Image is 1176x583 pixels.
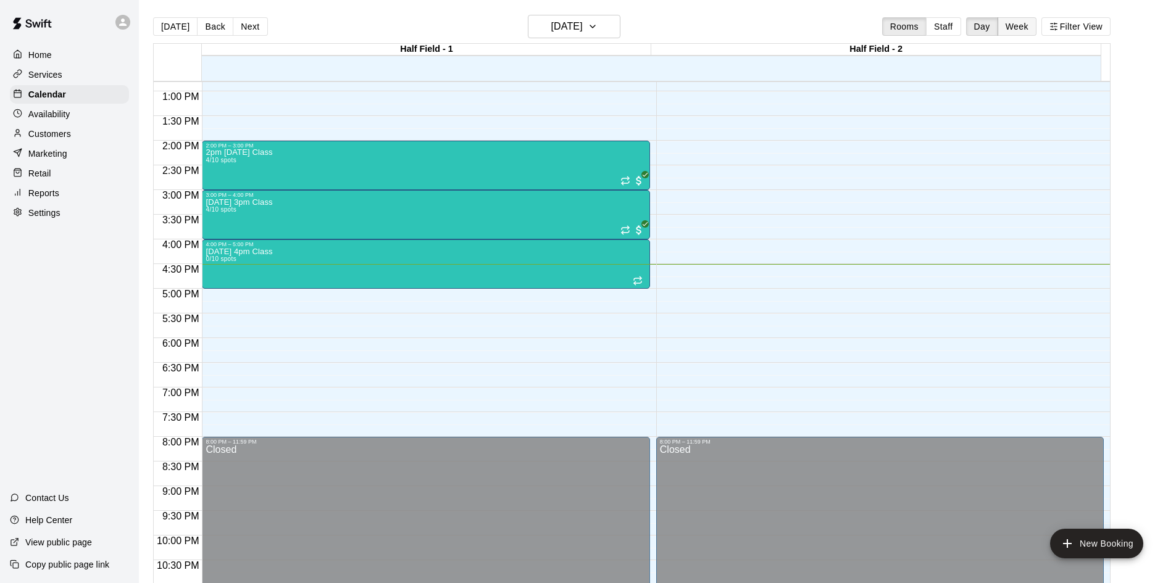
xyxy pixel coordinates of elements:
[233,17,267,36] button: Next
[202,141,649,190] div: 2:00 PM – 3:00 PM: 2pm Friday Class
[10,46,129,64] a: Home
[1050,529,1143,558] button: add
[620,176,630,186] span: Recurring event
[660,439,1100,445] div: 8:00 PM – 11:59 PM
[153,17,198,36] button: [DATE]
[159,437,202,447] span: 8:00 PM
[25,558,109,571] p: Copy public page link
[159,387,202,398] span: 7:00 PM
[206,143,646,149] div: 2:00 PM – 3:00 PM
[28,187,59,199] p: Reports
[10,164,129,183] a: Retail
[206,206,236,213] span: 4/10 spots filled
[10,144,129,163] a: Marketing
[159,190,202,201] span: 3:00 PM
[926,17,961,36] button: Staff
[159,363,202,373] span: 6:30 PM
[206,439,646,445] div: 8:00 PM – 11:59 PM
[998,17,1036,36] button: Week
[25,492,69,504] p: Contact Us
[633,224,645,236] span: All customers have paid
[10,125,129,143] a: Customers
[966,17,998,36] button: Day
[202,44,651,56] div: Half Field - 1
[159,141,202,151] span: 2:00 PM
[206,241,646,247] div: 4:00 PM – 5:00 PM
[10,204,129,222] a: Settings
[620,225,630,235] span: Recurring event
[159,338,202,349] span: 6:00 PM
[28,128,71,140] p: Customers
[159,264,202,275] span: 4:30 PM
[28,147,67,160] p: Marketing
[159,116,202,126] span: 1:30 PM
[206,157,236,163] span: 4/10 spots filled
[159,165,202,176] span: 2:30 PM
[25,514,72,526] p: Help Center
[633,276,643,286] span: Recurring event
[159,289,202,299] span: 5:00 PM
[154,560,202,571] span: 10:30 PM
[159,511,202,521] span: 9:30 PM
[28,207,60,219] p: Settings
[25,536,92,548] p: View public page
[28,68,62,81] p: Services
[10,184,129,202] a: Reports
[28,167,51,180] p: Retail
[202,190,649,239] div: 3:00 PM – 4:00 PM: Friday 3pm Class
[10,85,129,104] a: Calendar
[159,239,202,250] span: 4:00 PM
[159,91,202,102] span: 1:00 PM
[159,215,202,225] span: 3:30 PM
[159,412,202,423] span: 7:30 PM
[882,17,927,36] button: Rooms
[10,65,129,84] a: Services
[159,486,202,497] span: 9:00 PM
[154,535,202,546] span: 10:00 PM
[651,44,1101,56] div: Half Field - 2
[28,88,66,101] p: Calendar
[633,175,645,187] span: All customers have paid
[28,108,70,120] p: Availability
[551,18,583,35] h6: [DATE]
[28,49,52,61] p: Home
[159,461,202,472] span: 8:30 PM
[1041,17,1111,36] button: Filter View
[202,239,649,289] div: 4:00 PM – 5:00 PM: Friday 4pm Class
[528,15,620,38] button: [DATE]
[159,313,202,324] span: 5:30 PM
[206,192,646,198] div: 3:00 PM – 4:00 PM
[197,17,233,36] button: Back
[10,105,129,123] a: Availability
[206,255,236,262] span: 0/10 spots filled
